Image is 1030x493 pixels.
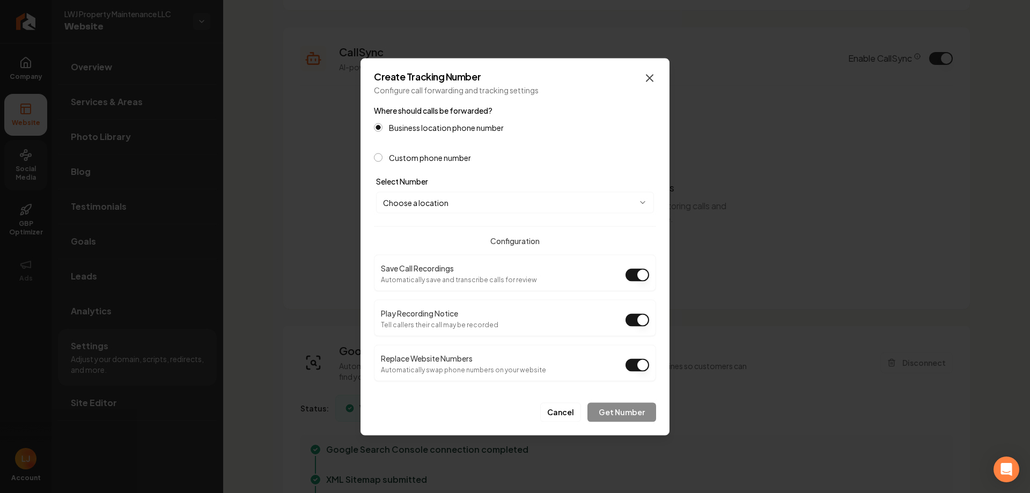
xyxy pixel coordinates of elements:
h2: Create Tracking Number [374,71,656,81]
label: Replace Website Numbers [381,353,473,363]
button: Cancel [540,402,581,422]
p: Automatically save and transcribe calls for review [381,275,537,284]
p: Configure call forwarding and tracking settings [374,84,656,95]
h4: Configuration [374,235,656,246]
label: Business location phone number [389,123,504,131]
label: Custom phone number [389,153,471,161]
label: Play Recording Notice [381,308,458,318]
label: Where should calls be forwarded? [374,105,492,115]
label: Select Number [376,176,428,186]
label: Save Call Recordings [381,263,454,273]
p: Tell callers their call may be recorded [381,320,498,329]
p: Automatically swap phone numbers on your website [381,365,546,374]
